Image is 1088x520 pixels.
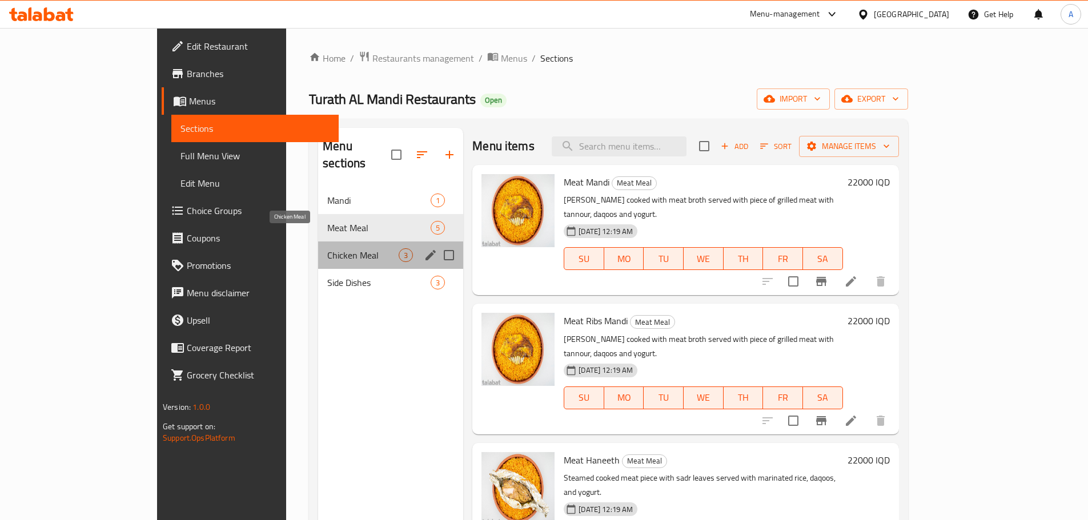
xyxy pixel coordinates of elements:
div: Mandi1 [318,187,463,214]
button: import [757,88,830,110]
span: export [844,92,899,106]
button: WE [684,386,724,409]
a: Support.OpsPlatform [163,430,235,445]
span: Menus [501,51,527,65]
img: Meat Ribs Mandi [481,313,555,386]
span: TH [728,389,759,406]
div: Meat Meal5 [318,214,463,241]
span: 1 [431,195,444,206]
a: Choice Groups [162,197,339,224]
a: Upsell [162,307,339,334]
span: Promotions [187,259,330,272]
a: Menus [487,51,527,66]
span: [DATE] 12:19 AM [574,365,637,376]
button: TH [724,247,764,270]
span: Meat Meal [623,454,667,467]
button: edit [422,247,439,264]
button: SA [803,386,843,409]
span: Branches [187,67,330,80]
span: TU [648,389,679,406]
li: / [479,51,483,65]
button: TU [644,386,684,409]
p: Steamed cooked meat piece with sadr leaves served with marinated rice, daqoos, and yogurt. [564,471,842,499]
button: FR [763,247,803,270]
div: Meat Meal [612,176,657,190]
div: [GEOGRAPHIC_DATA] [874,8,949,21]
span: Edit Restaurant [187,39,330,53]
a: Coupons [162,224,339,252]
span: Side Dishes [327,276,431,289]
div: Side Dishes3 [318,269,463,296]
span: Select to update [781,269,805,293]
button: SU [564,247,604,270]
a: Edit menu item [844,414,858,428]
a: Coverage Report [162,334,339,361]
span: Turath AL Mandi Restaurants [309,86,476,112]
button: WE [684,247,724,270]
button: Branch-specific-item [808,268,835,295]
span: Get support on: [163,419,215,434]
span: Meat Meal [631,316,675,329]
span: SA [808,251,838,267]
a: Edit Restaurant [162,33,339,60]
span: Restaurants management [372,51,474,65]
a: Edit Menu [171,170,339,197]
span: MO [609,251,640,267]
span: Upsell [187,313,330,327]
span: FR [768,389,798,406]
span: Meat Meal [612,176,656,190]
span: Version: [163,400,191,414]
div: items [431,276,445,289]
span: Meat Mandi [564,174,609,191]
span: Sort [760,140,792,153]
nav: breadcrumb [309,51,908,66]
a: Menus [162,87,339,115]
span: TH [728,251,759,267]
div: Meat Meal [630,315,675,329]
h2: Menu sections [323,138,391,172]
a: Menu disclaimer [162,279,339,307]
span: Sort sections [408,141,436,168]
button: SU [564,386,604,409]
span: SU [569,389,600,406]
span: Meat Ribs Mandi [564,312,628,329]
span: TU [648,251,679,267]
p: [PERSON_NAME] cooked with meat broth served with piece of grilled meat with tannour, daqoos and y... [564,332,842,361]
span: Coupons [187,231,330,245]
span: Full Menu View [180,149,330,163]
span: [DATE] 12:19 AM [574,226,637,237]
span: 1.0.0 [193,400,211,414]
div: Chicken Meal3edit [318,241,463,269]
li: / [350,51,354,65]
a: Promotions [162,252,339,279]
span: [DATE] 12:19 AM [574,504,637,515]
span: WE [688,251,719,267]
span: import [766,92,821,106]
div: items [399,248,413,262]
span: Mandi [327,194,431,207]
h6: 22000 IQD [848,174,890,190]
span: Coverage Report [187,341,330,354]
div: Open [480,94,507,107]
span: WE [688,389,719,406]
span: Meat Meal [327,221,431,235]
div: Menu-management [750,7,820,21]
span: Edit Menu [180,176,330,190]
button: SA [803,247,843,270]
a: Sections [171,115,339,142]
span: Manage items [808,139,890,154]
p: [PERSON_NAME] cooked with meat broth served with piece of grilled meat with tannour, daqoos and y... [564,193,842,221]
button: Manage items [799,136,899,157]
a: Edit menu item [844,275,858,288]
input: search [552,136,686,156]
span: Meat Haneeth [564,452,620,469]
span: Choice Groups [187,204,330,217]
button: export [834,88,908,110]
button: delete [867,268,894,295]
span: Add item [716,138,753,155]
button: TU [644,247,684,270]
span: 5 [431,223,444,233]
